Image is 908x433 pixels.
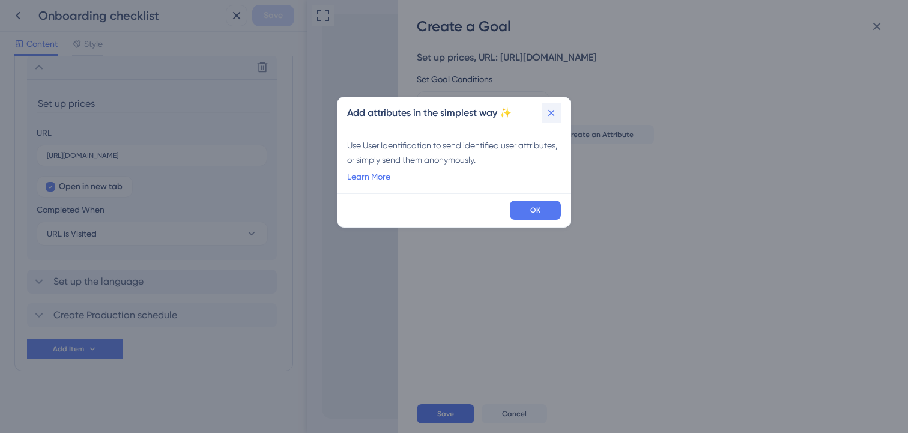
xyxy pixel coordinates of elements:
[526,357,579,369] div: Get Started
[347,106,512,120] h2: Add attributes in the simplest way ✨
[516,353,589,373] div: Open Get Started checklist, remaining modules: 2
[578,350,589,360] div: 2
[347,169,390,184] a: Learn More
[538,331,579,341] span: Live Preview
[347,138,561,167] div: Use User Identification to send identified user attributes, or simply send them anonymously.
[530,205,540,215] span: OK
